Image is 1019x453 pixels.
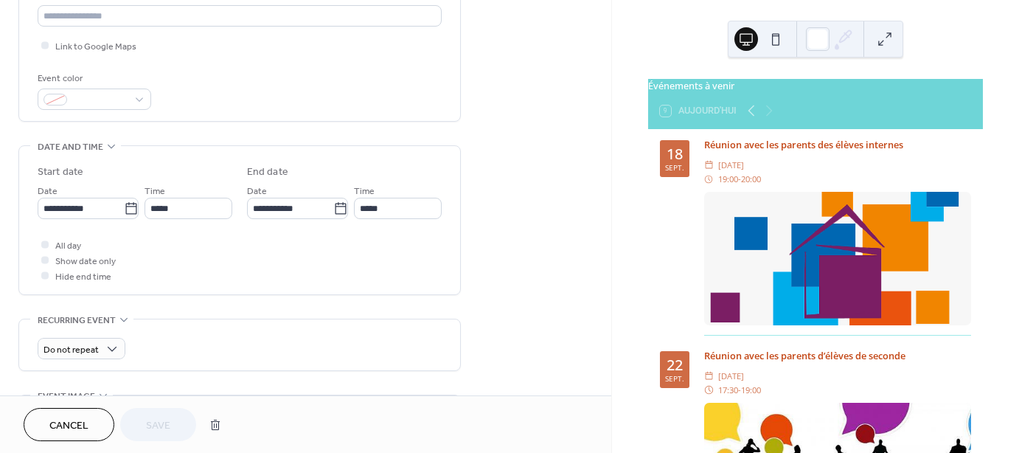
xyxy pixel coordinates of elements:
[38,139,103,155] span: Date and time
[247,165,288,180] div: End date
[704,383,714,397] div: ​
[55,238,81,254] span: All day
[704,349,971,363] div: Réunion avec les parents d’élèves de seconde
[55,39,136,55] span: Link to Google Maps
[354,184,375,199] span: Time
[55,254,116,269] span: Show date only
[38,184,58,199] span: Date
[718,172,738,186] span: 19:00
[741,383,761,397] span: 19:00
[667,147,683,162] div: 18
[38,389,95,404] span: Event image
[718,158,744,172] span: [DATE]
[704,369,714,383] div: ​
[145,184,165,199] span: Time
[665,164,684,171] div: sept.
[55,269,111,285] span: Hide end time
[49,418,88,434] span: Cancel
[718,369,744,383] span: [DATE]
[38,313,116,328] span: Recurring event
[247,184,267,199] span: Date
[648,79,983,93] div: Événements à venir
[741,172,761,186] span: 20:00
[738,383,741,397] span: -
[738,172,741,186] span: -
[704,138,971,152] div: Réunion avec les parents des élèves internes
[718,383,738,397] span: 17:30
[665,375,684,382] div: sept.
[38,165,83,180] div: Start date
[704,172,714,186] div: ​
[44,342,99,359] span: Do not repeat
[704,158,714,172] div: ​
[24,408,114,441] button: Cancel
[667,358,683,373] div: 22
[38,71,148,86] div: Event color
